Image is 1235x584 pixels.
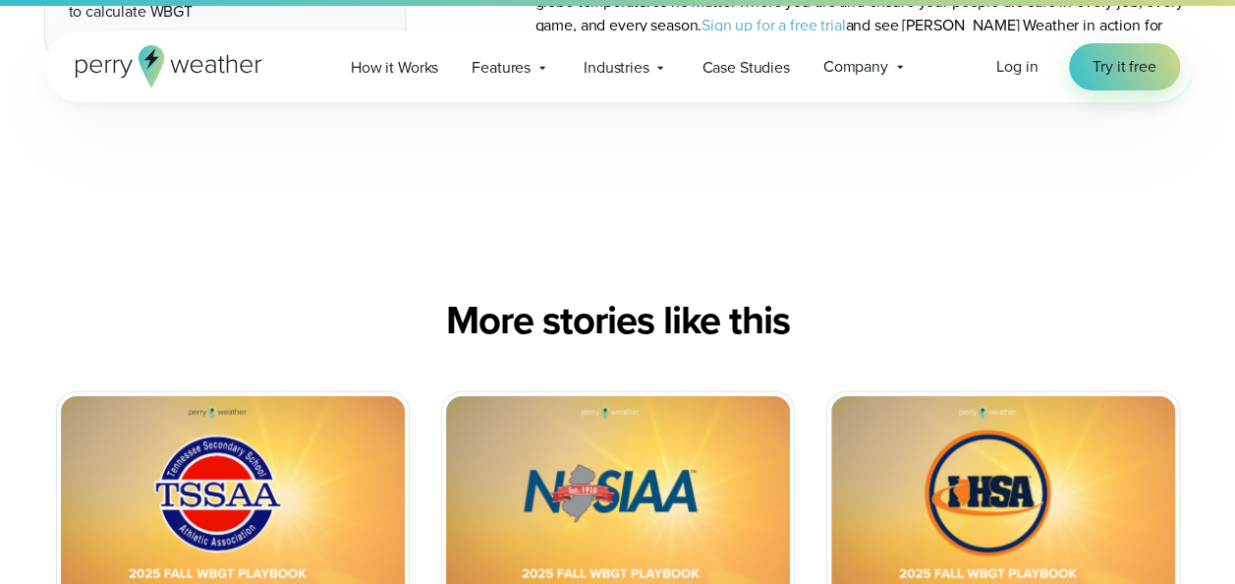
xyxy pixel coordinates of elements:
[996,55,1038,78] span: Log in
[702,14,845,36] a: Sign up for a free trial
[334,47,455,88] a: How it Works
[472,56,531,80] span: Features
[702,56,789,80] span: Case Studies
[996,55,1038,79] a: Log in
[685,47,806,88] a: Case Studies
[823,55,888,79] span: Company
[1069,43,1179,90] a: Try it free
[44,297,1192,344] h2: More stories like this
[1093,55,1155,79] span: Try it free
[584,56,649,80] span: Industries
[351,56,438,80] span: How it Works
